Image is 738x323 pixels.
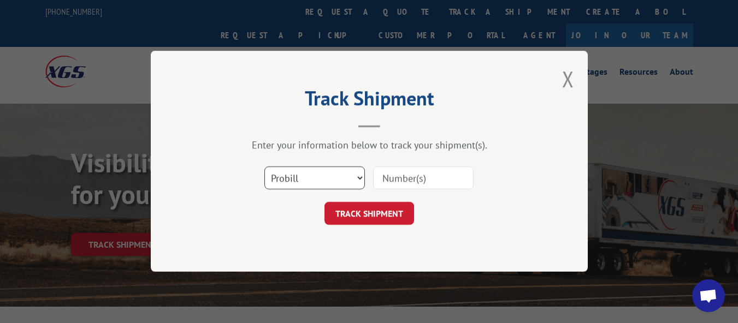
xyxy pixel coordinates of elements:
button: Close modal [562,64,574,93]
button: TRACK SHIPMENT [324,202,414,225]
div: Enter your information below to track your shipment(s). [205,139,533,152]
div: Open chat [692,279,725,312]
h2: Track Shipment [205,91,533,111]
input: Number(s) [373,167,474,190]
